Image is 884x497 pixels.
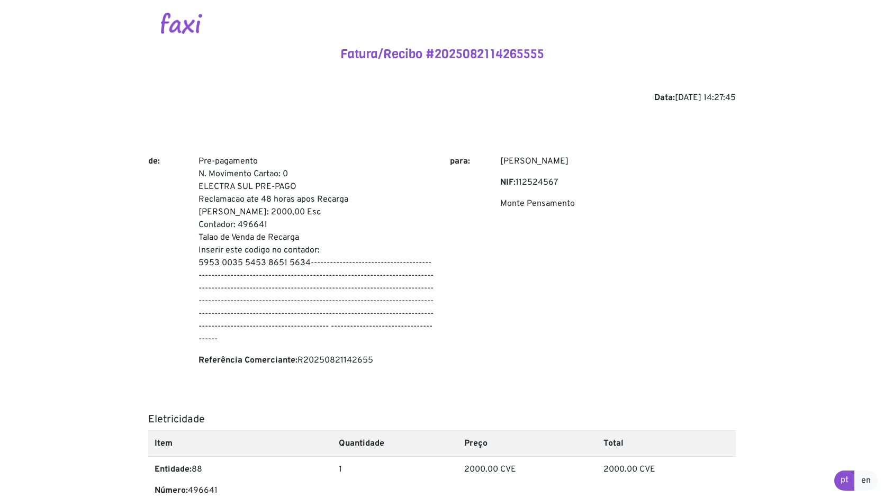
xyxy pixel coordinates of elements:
p: 88 [155,463,326,476]
th: Preço [458,430,597,456]
p: 112524567 [500,176,736,189]
b: Referência Comerciante: [199,355,297,366]
th: Item [148,430,332,456]
p: Monte Pensamento [500,197,736,210]
th: Total [597,430,736,456]
p: 496641 [155,484,326,497]
b: para: [450,156,470,167]
th: Quantidade [332,430,458,456]
a: en [854,471,878,491]
b: Entidade: [155,464,192,475]
p: R20250821142655 [199,354,434,367]
a: pt [834,471,855,491]
p: [PERSON_NAME] [500,155,736,168]
b: NIF: [500,177,516,188]
b: de: [148,156,160,167]
h5: Eletricidade [148,413,736,426]
b: Número: [155,485,188,496]
b: Data: [654,93,675,103]
p: Pre-pagamento N. Movimento Cartao: 0 ELECTRA SUL PRE-PAGO Reclamacao ate 48 horas apos Recarga [P... [199,155,434,346]
h4: Fatura/Recibo #2025082114265555 [148,47,736,62]
div: [DATE] 14:27:45 [148,92,736,104]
